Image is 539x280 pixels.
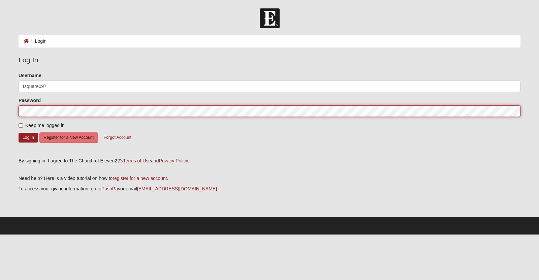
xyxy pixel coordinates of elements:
[19,133,38,143] button: Log In
[99,132,136,143] button: Forgot Account
[19,185,520,192] p: To access your giving information, go to or email
[113,176,167,181] a: register for a new account
[123,158,151,163] a: Terms of Use
[101,186,120,191] a: PushPay
[19,157,520,164] div: By signing in, I agree to The Church of Eleven22's and .
[25,123,65,128] span: Keep me logged in
[260,8,280,28] img: Church of Eleven22 Logo
[159,158,188,163] a: Privacy Policy
[29,38,46,45] li: Login
[19,55,520,65] legend: Log In
[137,186,217,191] a: [EMAIL_ADDRESS][DOMAIN_NAME]
[19,175,520,182] p: Need help? Here is a video tutorial on how to .
[19,97,41,104] label: Password
[19,72,41,79] label: Username
[19,123,23,128] input: Keep me logged in
[39,132,98,143] button: Register for a New Account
